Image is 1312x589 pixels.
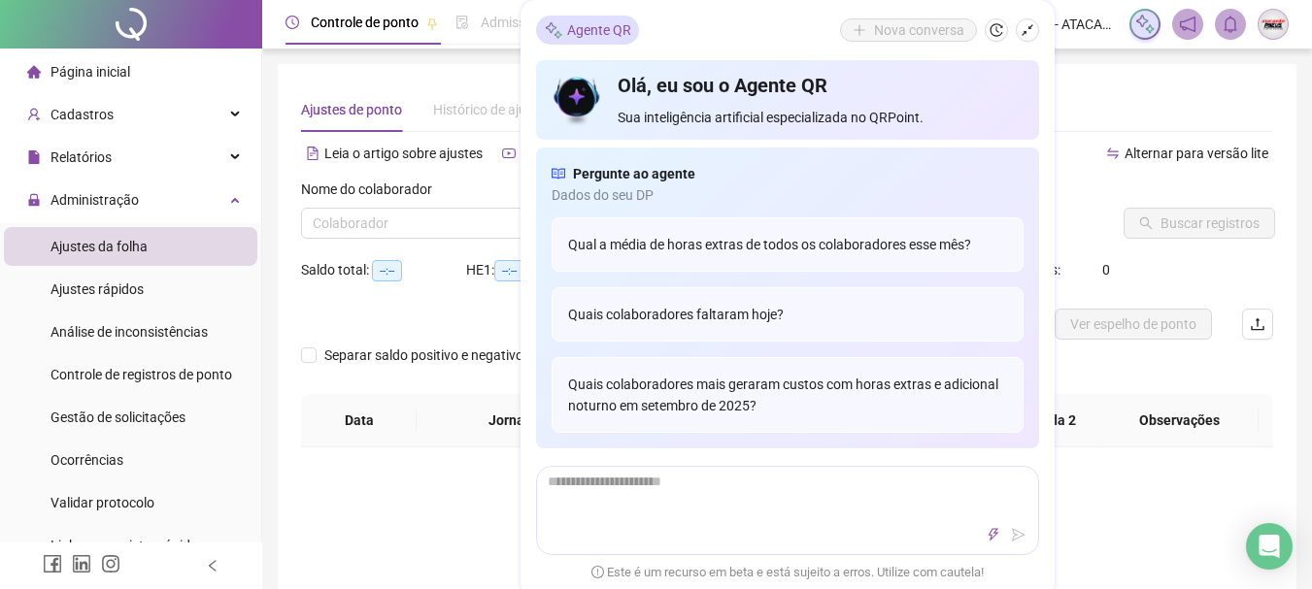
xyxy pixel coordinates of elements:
div: Open Intercom Messenger [1246,523,1293,570]
span: pushpin [426,17,438,29]
span: Histórico de ajustes [433,102,552,117]
span: Admissão digital [481,15,581,30]
span: thunderbolt [987,528,1000,541]
span: Este é um recurso em beta e está sujeito a erros. Utilize com cautela! [591,563,984,582]
span: Gestão de solicitações [50,409,185,425]
span: Leia o artigo sobre ajustes [324,146,483,161]
span: youtube [502,147,516,160]
span: facebook [43,554,62,573]
th: Data [301,394,417,447]
label: Nome do colaborador [301,179,445,200]
div: Não há dados [324,540,1250,562]
span: Controle de ponto [311,15,419,30]
span: Ocorrências [50,452,123,468]
button: send [1007,523,1030,546]
span: Ajustes de ponto [301,102,402,117]
span: instagram [101,554,120,573]
span: Ajustes da folha [50,239,148,254]
span: bell [1222,16,1239,33]
th: Jornadas [417,394,617,447]
span: file-done [455,16,469,29]
div: Qual a média de horas extras de todos os colaboradores esse mês? [552,217,1024,272]
span: 0 [1102,262,1110,278]
div: HE 1: [466,259,563,281]
span: Observações [1116,409,1243,431]
span: Separar saldo positivo e negativo? [317,344,538,366]
span: clock-circle [286,16,299,29]
span: home [27,65,41,79]
span: Página inicial [50,64,130,80]
span: left [206,559,219,573]
span: history [990,23,1003,37]
span: Alternar para versão lite [1125,146,1268,161]
span: Dados do seu DP [552,184,1024,206]
span: Análise de inconsistências [50,324,208,340]
img: icon [552,72,603,128]
span: Controle de registros de ponto [50,367,232,382]
span: read [552,163,565,184]
span: user-add [27,108,41,121]
span: Sua inteligência artificial especializada no QRPoint. [618,107,1023,128]
span: --:-- [372,260,402,281]
span: Ajustes rápidos [50,281,144,297]
span: --:-- [494,260,524,281]
span: Administração [50,192,139,208]
div: Saldo total: [301,259,466,281]
span: Relatórios [50,149,112,165]
h4: Olá, eu sou o Agente QR [618,72,1023,99]
div: Agente QR [536,16,639,45]
span: file [27,150,41,164]
span: swap [1106,147,1120,160]
span: Pergunte ao agente [573,163,695,184]
span: Cadastros [50,107,114,122]
span: exclamation-circle [591,566,604,578]
th: Observações [1100,394,1259,447]
span: notification [1179,16,1196,33]
div: Quais colaboradores faltaram hoje? [552,287,1024,342]
button: thunderbolt [982,523,1005,546]
span: upload [1250,316,1265,332]
button: Ver espelho de ponto [1055,309,1212,340]
span: Validar protocolo [50,495,154,510]
span: file-text [306,147,320,160]
button: Buscar registros [1124,208,1275,239]
div: Quais colaboradores mais geraram custos com horas extras e adicional noturno em setembro de 2025? [552,357,1024,433]
img: sparkle-icon.fc2bf0ac1784a2077858766a79e2daf3.svg [544,20,563,41]
span: Link para registro rápido [50,538,198,553]
img: sparkle-icon.fc2bf0ac1784a2077858766a79e2daf3.svg [1134,14,1156,35]
img: 4029 [1259,10,1288,39]
span: shrink [1021,23,1034,37]
span: linkedin [72,554,91,573]
button: Nova conversa [840,18,977,42]
span: lock [27,193,41,207]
